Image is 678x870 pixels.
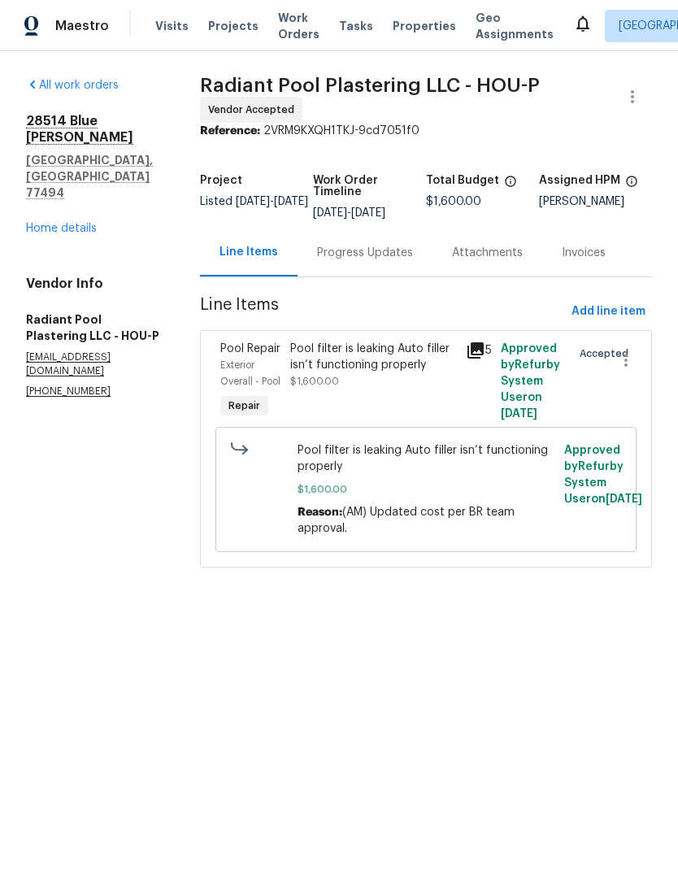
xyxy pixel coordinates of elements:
[200,175,242,186] h5: Project
[200,196,308,207] span: Listed
[26,276,161,292] h4: Vendor Info
[501,343,560,420] span: Approved by Refurby System User on
[625,175,638,196] span: The hpm assigned to this work order.
[313,207,385,219] span: -
[452,245,523,261] div: Attachments
[606,494,642,505] span: [DATE]
[200,297,565,327] span: Line Items
[313,175,426,198] h5: Work Order Timeline
[501,408,537,420] span: [DATE]
[219,244,278,260] div: Line Items
[290,341,456,373] div: Pool filter is leaking Auto filler isn’t functioning properly
[278,10,319,42] span: Work Orders
[564,445,642,505] span: Approved by Refurby System User on
[476,10,554,42] span: Geo Assignments
[222,398,267,414] span: Repair
[313,207,347,219] span: [DATE]
[426,196,481,207] span: $1,600.00
[208,18,259,34] span: Projects
[298,442,554,475] span: Pool filter is leaking Auto filler isn’t functioning properly
[236,196,270,207] span: [DATE]
[298,507,342,518] span: Reason:
[200,125,260,137] b: Reference:
[208,102,301,118] span: Vendor Accepted
[539,196,652,207] div: [PERSON_NAME]
[466,341,491,360] div: 5
[220,343,280,355] span: Pool Repair
[426,175,499,186] h5: Total Budget
[580,346,635,362] span: Accepted
[539,175,620,186] h5: Assigned HPM
[298,507,515,534] span: (AM) Updated cost per BR team approval.
[274,196,308,207] span: [DATE]
[298,481,554,498] span: $1,600.00
[351,207,385,219] span: [DATE]
[200,123,652,139] div: 2VRM9KXQH1TKJ-9cd7051f0
[236,196,308,207] span: -
[504,175,517,196] span: The total cost of line items that have been proposed by Opendoor. This sum includes line items th...
[26,311,161,344] h5: Radiant Pool Plastering LLC - HOU-P
[562,245,606,261] div: Invoices
[200,76,540,95] span: Radiant Pool Plastering LLC - HOU-P
[220,360,280,386] span: Exterior Overall - Pool
[290,376,339,386] span: $1,600.00
[55,18,109,34] span: Maestro
[26,223,97,234] a: Home details
[393,18,456,34] span: Properties
[155,18,189,34] span: Visits
[565,297,652,327] button: Add line item
[317,245,413,261] div: Progress Updates
[26,80,119,91] a: All work orders
[572,302,645,322] span: Add line item
[339,20,373,32] span: Tasks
